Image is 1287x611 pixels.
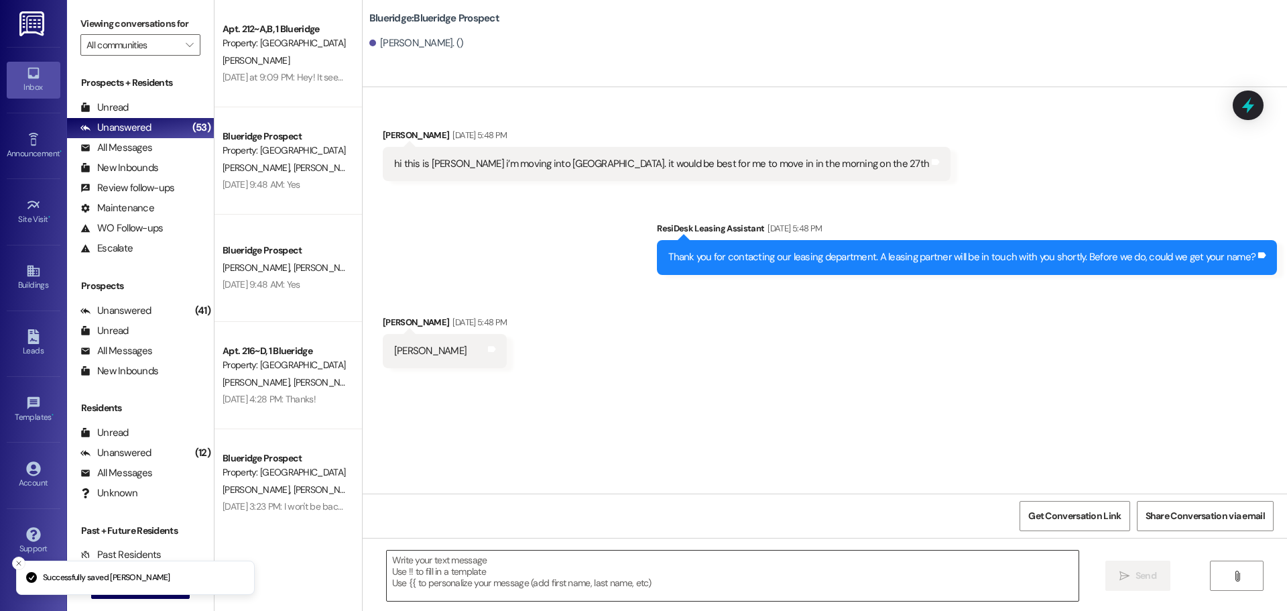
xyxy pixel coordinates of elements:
[394,344,467,358] div: [PERSON_NAME]
[223,278,300,290] div: [DATE] 9:48 AM: Yes
[192,300,214,321] div: (41)
[7,260,60,296] a: Buildings
[86,34,179,56] input: All communities
[223,71,421,83] div: [DATE] at 9:09 PM: Hey! It seems that the AC is out!
[223,262,294,274] span: [PERSON_NAME]
[383,315,507,334] div: [PERSON_NAME]
[1136,569,1156,583] span: Send
[43,572,170,584] p: Successfully saved [PERSON_NAME]
[764,221,822,235] div: [DATE] 5:48 PM
[223,500,406,512] div: [DATE] 3:23 PM: I won't be back until September
[223,54,290,66] span: [PERSON_NAME]
[189,117,214,138] div: (53)
[80,141,152,155] div: All Messages
[293,162,364,174] span: [PERSON_NAME]
[449,315,507,329] div: [DATE] 5:48 PM
[223,144,347,158] div: Property: [GEOGRAPHIC_DATA]
[223,393,316,405] div: [DATE] 4:28 PM: Thanks!
[80,548,162,562] div: Past Residents
[383,128,951,147] div: [PERSON_NAME]
[223,178,300,190] div: [DATE] 9:48 AM: Yes
[223,243,347,258] div: Blueridge Prospect
[67,524,214,538] div: Past + Future Residents
[657,221,1277,240] div: ResiDesk Leasing Assistant
[80,426,129,440] div: Unread
[1232,571,1242,581] i: 
[223,451,347,465] div: Blueridge Prospect
[80,466,152,480] div: All Messages
[67,76,214,90] div: Prospects + Residents
[223,36,347,50] div: Property: [GEOGRAPHIC_DATA]
[394,157,929,171] div: hi this is [PERSON_NAME] i’m moving into [GEOGRAPHIC_DATA]. it would be best for me to move in in...
[67,279,214,293] div: Prospects
[223,129,347,144] div: Blueridge Prospect
[7,194,60,230] a: Site Visit •
[80,486,137,500] div: Unknown
[223,465,347,480] div: Property: [GEOGRAPHIC_DATA]
[223,344,347,358] div: Apt. 216~D, 1 Blueridge
[80,101,129,115] div: Unread
[223,162,294,174] span: [PERSON_NAME]
[1020,501,1129,531] button: Get Conversation Link
[80,344,152,358] div: All Messages
[80,364,158,378] div: New Inbounds
[80,221,163,235] div: WO Follow-ups
[7,325,60,362] a: Leads
[19,11,47,36] img: ResiDesk Logo
[293,262,364,274] span: [PERSON_NAME]
[48,213,50,222] span: •
[7,392,60,428] a: Templates •
[80,121,151,135] div: Unanswered
[52,410,54,420] span: •
[449,128,507,142] div: [DATE] 5:48 PM
[223,358,347,372] div: Property: [GEOGRAPHIC_DATA]
[80,241,133,256] div: Escalate
[369,11,499,25] b: Blueridge: Blueridge Prospect
[80,201,154,215] div: Maintenance
[192,443,214,463] div: (12)
[7,457,60,494] a: Account
[1028,509,1121,523] span: Get Conversation Link
[7,62,60,98] a: Inbox
[223,484,294,496] span: [PERSON_NAME]
[293,484,364,496] span: [PERSON_NAME]
[369,36,464,50] div: [PERSON_NAME]. ()
[80,324,129,338] div: Unread
[60,147,62,156] span: •
[186,40,193,50] i: 
[293,376,364,388] span: [PERSON_NAME]
[1105,561,1170,591] button: Send
[1119,571,1129,581] i: 
[80,13,200,34] label: Viewing conversations for
[223,22,347,36] div: Apt. 212~A,B, 1 Blueridge
[80,161,158,175] div: New Inbounds
[1146,509,1265,523] span: Share Conversation via email
[668,250,1255,264] div: Thank you for contacting our leasing department. A leasing partner will be in touch with you shor...
[67,401,214,415] div: Residents
[7,523,60,559] a: Support
[80,304,151,318] div: Unanswered
[223,376,294,388] span: [PERSON_NAME]
[1137,501,1274,531] button: Share Conversation via email
[12,557,25,570] button: Close toast
[80,181,174,195] div: Review follow-ups
[80,446,151,460] div: Unanswered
